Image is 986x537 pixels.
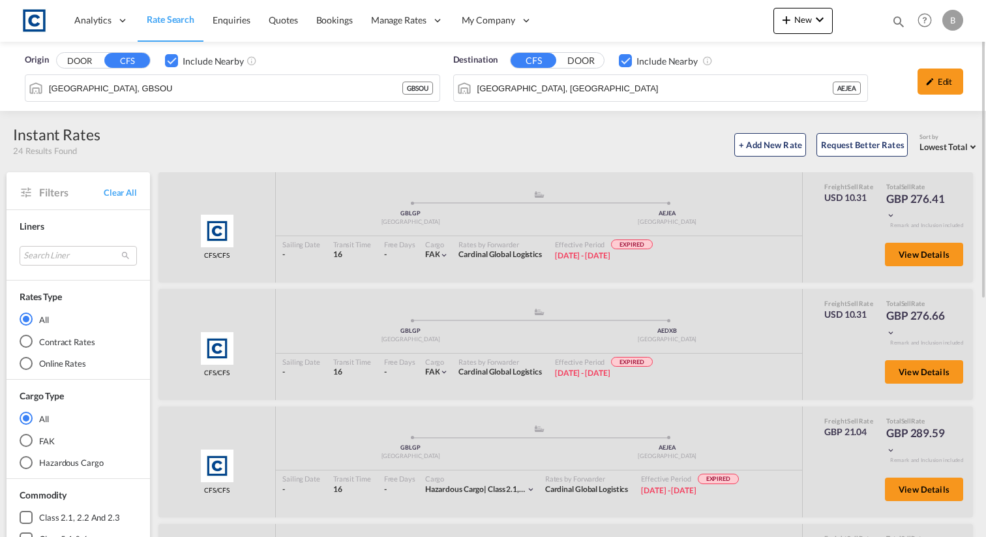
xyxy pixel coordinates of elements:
button: icon-plus 400-fgNewicon-chevron-down [773,8,833,34]
div: AEDXB [539,327,796,335]
div: Sailing Date [282,239,320,249]
md-radio-button: FAK [20,434,137,447]
div: AEJEA [833,82,861,95]
md-icon: assets/icons/custom/ship-fill.svg [531,425,547,432]
md-icon: icon-plus 400-fg [779,12,794,27]
div: 16 [333,484,371,495]
input: Search by Port [49,78,402,98]
span: Analytics [74,14,112,27]
div: Free Days [384,239,415,249]
button: View Details [885,478,963,501]
button: View Details [885,243,963,266]
span: Hazardous Cargo [425,484,488,494]
button: CFS [511,53,556,68]
span: EXPIRED [611,239,652,250]
div: Rates by Forwarder [545,474,629,483]
span: [DATE] - [DATE] [641,485,696,495]
span: [DATE] - [DATE] [555,251,610,260]
div: Include Nearby [183,55,244,68]
md-icon: icon-chevron-down [440,367,449,376]
div: GBLGP [282,444,539,452]
span: EXPIRED [698,474,739,484]
md-icon: assets/icons/custom/ship-fill.svg [531,191,547,198]
span: 24 Results Found [13,145,76,157]
div: Include Nearby [636,55,698,68]
div: Effective Period [555,239,653,251]
img: 1fdb9190129311efbfaf67cbb4249bed.jpeg [20,6,49,35]
div: GBSOU [402,82,433,95]
div: icon-pencilEdit [918,69,963,95]
span: [DATE] - [DATE] [555,368,610,378]
span: Clear All [104,187,137,198]
span: Sell [847,417,858,425]
div: Effective Period [641,474,739,485]
span: View Details [899,367,949,377]
input: Search by Port [477,78,833,98]
div: GBP 276.41 [886,191,951,222]
div: Cardinal Global Logistics [458,367,542,378]
button: DOOR [57,54,102,69]
div: GBP 289.59 [886,425,951,457]
span: View Details [899,484,949,495]
md-icon: icon-chevron-down [812,12,828,27]
div: Total Rate [886,416,951,425]
md-icon: Unchecked: Ignores neighbouring ports when fetching rates.Checked : Includes neighbouring ports w... [702,55,713,66]
span: New [779,14,828,25]
span: Cardinal Global Logistics [545,484,629,494]
div: Cardinal Global Logistics [545,484,629,495]
div: 16 [333,249,371,260]
div: Remark and Inclusion included [880,222,973,229]
div: Free Days [384,474,415,483]
span: Sell [901,299,912,307]
div: Freight Rate [824,299,873,308]
div: GBP 276.66 [886,308,951,339]
div: 16 [333,367,371,378]
span: Rate Search [147,14,194,25]
div: GBP 21.04 [824,425,873,438]
span: EXPIRED [611,357,652,367]
div: Remark and Inclusion included [880,339,973,346]
div: USD 10.31 [824,191,873,204]
div: Total Rate [886,299,951,308]
span: Manage Rates [371,14,426,27]
span: Quotes [269,14,297,25]
md-icon: assets/icons/custom/ship-fill.svg [531,309,547,315]
div: Transit Time [333,474,371,483]
div: [GEOGRAPHIC_DATA] [539,335,796,344]
span: Enquiries [213,14,250,25]
div: - [384,484,387,495]
button: View Details [885,360,963,384]
md-input-container: Jebel Ali, AEJEA [454,75,868,101]
md-icon: icon-chevron-down [886,446,895,455]
div: Sort by [919,133,979,142]
md-icon: icon-chevron-down [440,251,449,260]
span: Help [914,9,936,31]
div: - [282,484,320,495]
div: [GEOGRAPHIC_DATA] [539,452,796,461]
div: Cargo [425,474,535,483]
div: Rates by Forwarder [458,357,542,367]
div: [GEOGRAPHIC_DATA] [282,452,539,461]
md-radio-button: Online Rates [20,357,137,370]
button: Request Better Rates [816,133,908,157]
span: Bookings [316,14,353,25]
span: Commodity [20,489,67,500]
div: - [282,367,320,378]
md-icon: icon-chevron-down [886,328,895,337]
span: CFS/CFS [204,368,230,377]
div: class 2.1, 2.2 and 2.3 [425,484,526,495]
span: Sell [901,183,912,191]
md-icon: Unchecked: Ignores neighbouring ports when fetching rates.Checked : Includes neighbouring ports w... [246,55,257,66]
div: Total Rate [886,182,951,191]
span: | [484,484,486,494]
span: Sell [847,183,858,191]
div: 06 Jun 2025 - 31 Aug 2025 [555,368,610,379]
md-checkbox: Checkbox No Ink [619,54,698,67]
md-select: Select: Lowest Total [919,138,979,153]
div: AEJEA [539,444,796,452]
md-icon: icon-chevron-down [886,211,895,220]
div: Freight Rate [824,416,873,425]
div: 06 Jun 2025 - 31 Aug 2025 [555,251,610,262]
div: 06 Jun 2025 - 31 Aug 2025 [641,485,696,497]
span: Filters [39,185,104,200]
